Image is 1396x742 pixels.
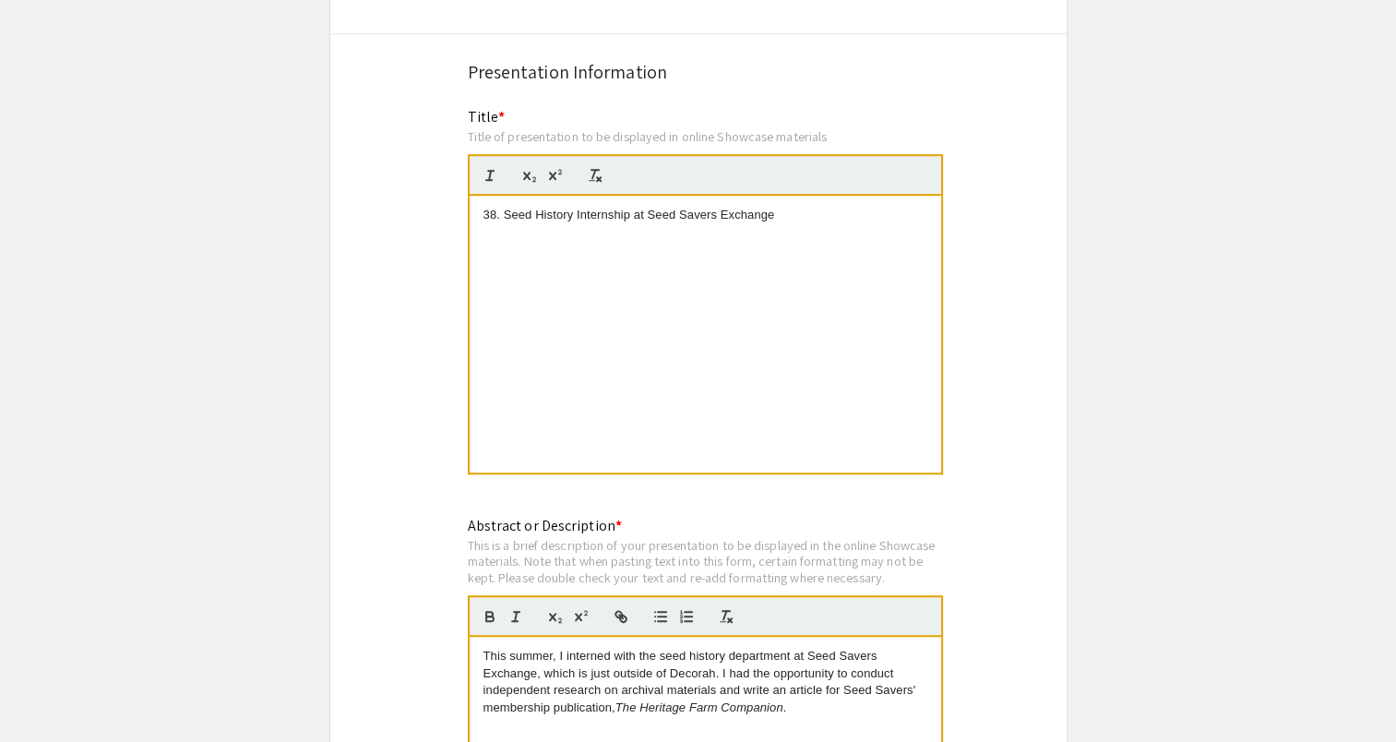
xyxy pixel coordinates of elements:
[468,516,622,535] mat-label: Abstract or Description
[468,58,929,86] div: Presentation Information
[468,107,506,126] mat-label: Title
[14,659,78,728] iframe: Chat
[468,537,943,586] div: This is a brief description of your presentation to be displayed in the online Showcase materials...
[615,700,783,714] em: The Heritage Farm Companion
[483,648,927,716] p: This summer, I interned with the seed history department at Seed Savers Exchange, which is just o...
[483,207,927,223] p: 38. Seed History Internship at Seed Savers Exchange
[468,128,943,145] div: Title of presentation to be displayed in online Showcase materials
